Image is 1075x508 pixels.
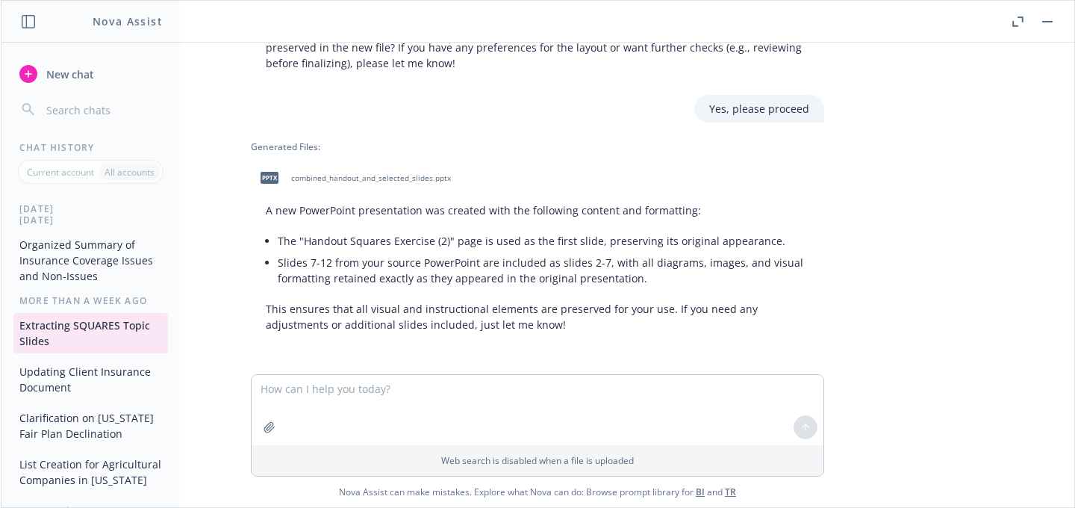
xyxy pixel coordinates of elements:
div: [DATE] [1,202,180,214]
div: [DATE] [1,214,180,226]
div: More than a week ago [1,294,180,307]
input: Search chats [43,99,162,120]
button: List Creation for Agricultural Companies in [US_STATE] [13,452,168,492]
div: Chat History [1,141,180,154]
p: A new PowerPoint presentation was created with the following content and formatting: [266,202,809,218]
button: Extracting SQUARES Topic Slides [13,313,168,353]
span: pptx [261,172,278,183]
div: pptxcombined_handout_and_selected_slides.pptx [251,159,454,196]
p: This ensures that all visual and instructional elements are preserved for your use. If you need a... [266,301,809,332]
p: Web search is disabled when a file is uploaded [261,454,814,467]
p: Yes, please proceed [709,101,809,117]
a: BI [696,486,705,498]
p: All accounts [105,166,155,179]
button: New chat [13,61,168,87]
a: TR [725,486,736,498]
div: Generated Files: [251,140,824,153]
p: Current account [27,166,94,179]
li: Slides 7-12 from your source PowerPoint are included as slides 2-7, with all diagrams, images, an... [278,252,809,289]
button: Clarification on [US_STATE] Fair Plan Declination [13,406,168,446]
li: The "Handout Squares Exercise (2)" page is used as the first slide, preserving its original appea... [278,230,809,252]
span: New chat [43,66,94,82]
p: Would you like me to proceed and ensure all visual content from those slides (including square di... [266,24,809,71]
h1: Nova Assist [93,13,163,29]
button: Organized Summary of Insurance Coverage Issues and Non-Issues [13,232,168,288]
span: combined_handout_and_selected_slides.pptx [291,173,451,183]
button: Updating Client Insurance Document [13,359,168,400]
span: Nova Assist can make mistakes. Explore what Nova can do: Browse prompt library for and [7,477,1068,507]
